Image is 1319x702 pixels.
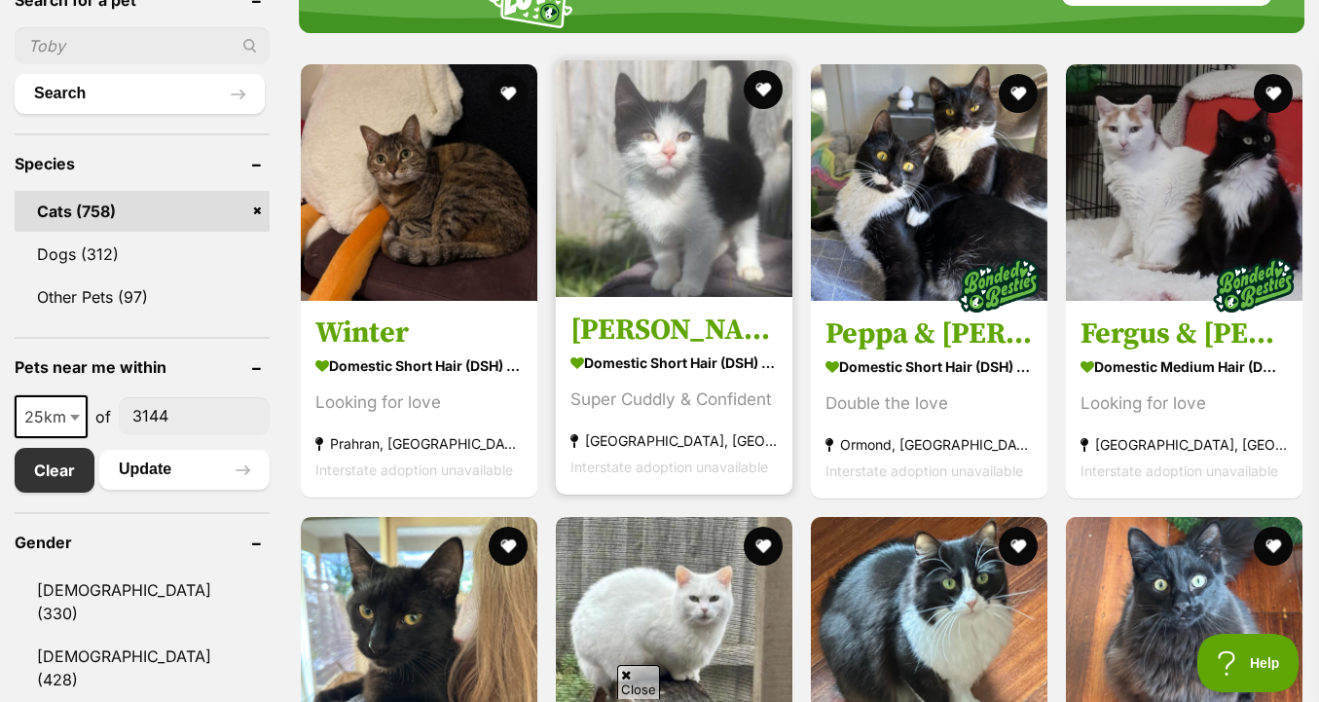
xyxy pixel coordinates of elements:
[556,60,792,297] img: Emilia - Domestic Short Hair (DSH) Cat
[811,64,1047,301] img: Peppa & Tabitha - Domestic Short Hair (DSH) Cat
[825,462,1023,479] span: Interstate adoption unavailable
[1254,527,1293,566] button: favourite
[570,459,768,475] span: Interstate adoption unavailable
[1197,634,1300,692] iframe: Help Scout Beacon - Open
[15,570,270,634] a: [DEMOGRAPHIC_DATA] (330)
[315,352,523,381] strong: Domestic Short Hair (DSH) Cat
[489,527,528,566] button: favourite
[15,395,88,438] span: 25km
[999,74,1038,113] button: favourite
[15,27,270,64] input: Toby
[744,70,783,109] button: favourite
[315,390,523,417] div: Looking for love
[99,450,270,489] button: Update
[825,352,1033,381] strong: Domestic Short Hair (DSH) Cat
[744,527,783,566] button: favourite
[570,387,778,413] div: Super Cuddly & Confident
[15,277,270,317] a: Other Pets (97)
[811,301,1047,499] a: Peppa & [PERSON_NAME] Domestic Short Hair (DSH) Cat Double the love Ormond, [GEOGRAPHIC_DATA] Int...
[570,312,778,349] h3: [PERSON_NAME]
[556,297,792,495] a: [PERSON_NAME] Domestic Short Hair (DSH) Cat Super Cuddly & Confident [GEOGRAPHIC_DATA], [GEOGRAPH...
[489,74,528,113] button: favourite
[119,397,270,434] input: postcode
[825,390,1033,417] div: Double the love
[15,155,270,172] header: Species
[301,64,537,301] img: Winter - Domestic Short Hair (DSH) Cat
[15,636,270,700] a: [DEMOGRAPHIC_DATA] (428)
[1205,237,1302,334] img: bonded besties
[95,405,111,428] span: of
[1081,390,1288,417] div: Looking for love
[17,403,86,430] span: 25km
[999,527,1038,566] button: favourite
[570,349,778,377] strong: Domestic Short Hair (DSH) Cat
[1066,301,1302,499] a: Fergus & [PERSON_NAME] Domestic Medium Hair (DMH) Cat Looking for love [GEOGRAPHIC_DATA], [GEOGRA...
[1081,431,1288,458] strong: [GEOGRAPHIC_DATA], [GEOGRAPHIC_DATA]
[15,448,94,493] a: Clear
[315,431,523,458] strong: Prahran, [GEOGRAPHIC_DATA]
[1254,74,1293,113] button: favourite
[825,315,1033,352] h3: Peppa & [PERSON_NAME]
[825,431,1033,458] strong: Ormond, [GEOGRAPHIC_DATA]
[617,665,660,699] span: Close
[570,427,778,454] strong: [GEOGRAPHIC_DATA], [GEOGRAPHIC_DATA]
[15,191,270,232] a: Cats (758)
[15,74,265,113] button: Search
[1081,352,1288,381] strong: Domestic Medium Hair (DMH) Cat
[950,237,1047,334] img: bonded besties
[301,301,537,499] a: Winter Domestic Short Hair (DSH) Cat Looking for love Prahran, [GEOGRAPHIC_DATA] Interstate adopt...
[15,534,270,551] header: Gender
[15,358,270,376] header: Pets near me within
[315,315,523,352] h3: Winter
[1081,462,1278,479] span: Interstate adoption unavailable
[1081,315,1288,352] h3: Fergus & [PERSON_NAME]
[15,234,270,275] a: Dogs (312)
[315,462,513,479] span: Interstate adoption unavailable
[1066,64,1302,301] img: Fergus & Dorrie - Domestic Medium Hair (DMH) Cat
